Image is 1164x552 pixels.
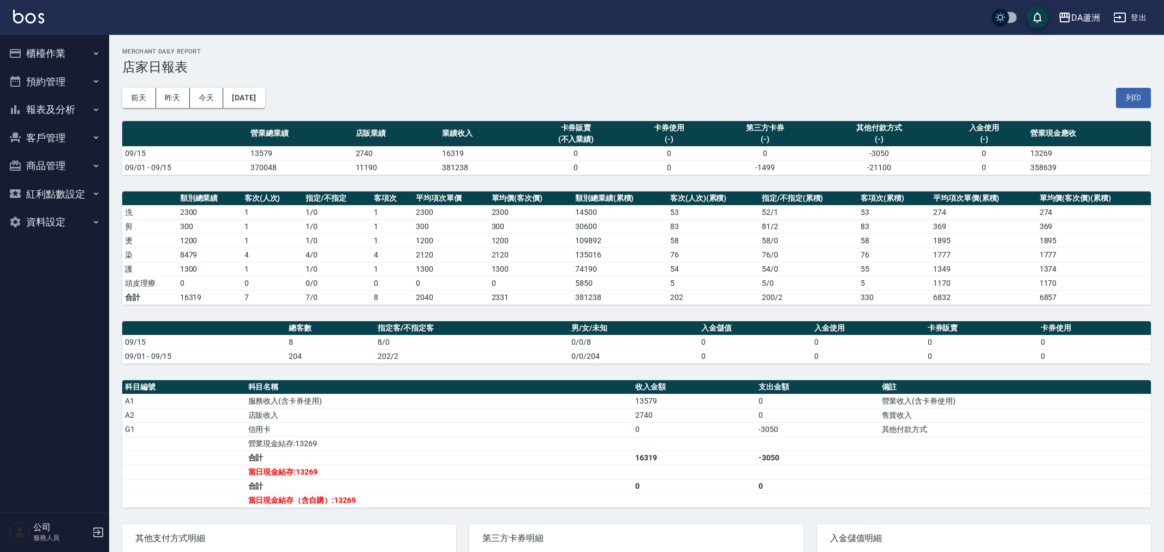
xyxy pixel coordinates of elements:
th: 卡券販賣 [925,321,1038,335]
th: 平均項次單價(累積) [930,191,1037,206]
td: 1349 [930,262,1037,276]
span: 入金儲值明細 [830,533,1138,544]
table: a dense table [122,321,1151,364]
td: 0 [242,276,303,290]
td: 6832 [930,290,1037,304]
td: 1 / 0 [303,205,371,219]
td: -3050 [756,422,879,436]
td: 5 [858,276,930,290]
td: 274 [1037,205,1151,219]
td: 2120 [413,248,489,262]
td: 16319 [439,146,526,160]
td: 76 [858,248,930,262]
td: 09/15 [122,335,286,349]
td: 52 / 1 [759,205,858,219]
td: 09/01 - 09/15 [122,160,248,175]
td: 30600 [572,219,667,233]
th: 業績收入 [439,121,526,147]
th: 支出金額 [756,380,879,394]
button: save [1026,7,1048,28]
td: 13579 [248,146,353,160]
td: 369 [930,219,1037,233]
td: 274 [930,205,1037,219]
th: 指定/不指定 [303,191,371,206]
td: 6857 [1037,290,1151,304]
td: 2740 [353,146,440,160]
td: -3050 [817,146,941,160]
td: 202 [667,290,759,304]
td: 1 [242,205,303,219]
button: 資料設定 [4,208,105,236]
td: 14500 [572,205,667,219]
td: 16319 [177,290,242,304]
td: 燙 [122,233,177,248]
div: DA蘆洲 [1071,11,1100,25]
td: 1300 [489,262,572,276]
td: 其他付款方式 [879,422,1151,436]
td: 11190 [353,160,440,175]
td: 1 [371,262,413,276]
td: 當日現金結存:13269 [246,465,633,479]
td: 0 [811,349,924,363]
h5: 公司 [33,522,89,533]
th: 客次(人次)(累積) [667,191,759,206]
th: 平均項次單價 [413,191,489,206]
button: [DATE] [223,88,265,108]
td: 1200 [489,233,572,248]
td: 1 [242,219,303,233]
td: 55 [858,262,930,276]
td: 2300 [413,205,489,219]
th: 卡券使用 [1038,321,1151,335]
td: 83 [667,219,759,233]
button: 紅利點數設定 [4,180,105,208]
td: 1895 [1037,233,1151,248]
td: 染 [122,248,177,262]
td: 0 [626,146,713,160]
td: 1 [371,219,413,233]
button: 登出 [1109,8,1151,28]
th: 收入金額 [632,380,756,394]
td: 0 [925,335,1038,349]
td: 81 / 2 [759,219,858,233]
th: 類別總業績(累積) [572,191,667,206]
button: 櫃檯作業 [4,39,105,68]
td: 1895 [930,233,1037,248]
div: (-) [820,134,938,145]
table: a dense table [122,380,1151,508]
td: 8/0 [375,335,569,349]
td: 8 [371,290,413,304]
td: 1 / 0 [303,219,371,233]
td: 信用卡 [246,422,633,436]
td: 204 [286,349,375,363]
td: A1 [122,394,246,408]
button: 列印 [1116,88,1151,108]
button: 今天 [190,88,224,108]
th: 營業總業績 [248,121,353,147]
td: 8 [286,335,375,349]
td: 1777 [930,248,1037,262]
th: 客次(人次) [242,191,303,206]
td: 1 [242,233,303,248]
td: 合計 [246,451,633,465]
td: 0 [811,335,924,349]
th: 備註 [879,380,1151,394]
div: (-) [944,134,1025,145]
th: 科目編號 [122,380,246,394]
span: 第三方卡券明細 [482,533,790,544]
td: 4 [242,248,303,262]
td: 0 [713,146,817,160]
td: 300 [413,219,489,233]
td: 7/0 [303,290,371,304]
td: 0 [941,160,1028,175]
td: 09/01 - 09/15 [122,349,286,363]
td: 1 [371,233,413,248]
th: 客項次 [371,191,413,206]
th: 單均價(客次價) [489,191,572,206]
table: a dense table [122,121,1151,175]
div: (-) [715,134,815,145]
td: 0 [626,160,713,175]
div: 卡券販賣 [529,122,623,134]
td: 2300 [177,205,242,219]
td: 店販收入 [246,408,633,422]
td: 109892 [572,233,667,248]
